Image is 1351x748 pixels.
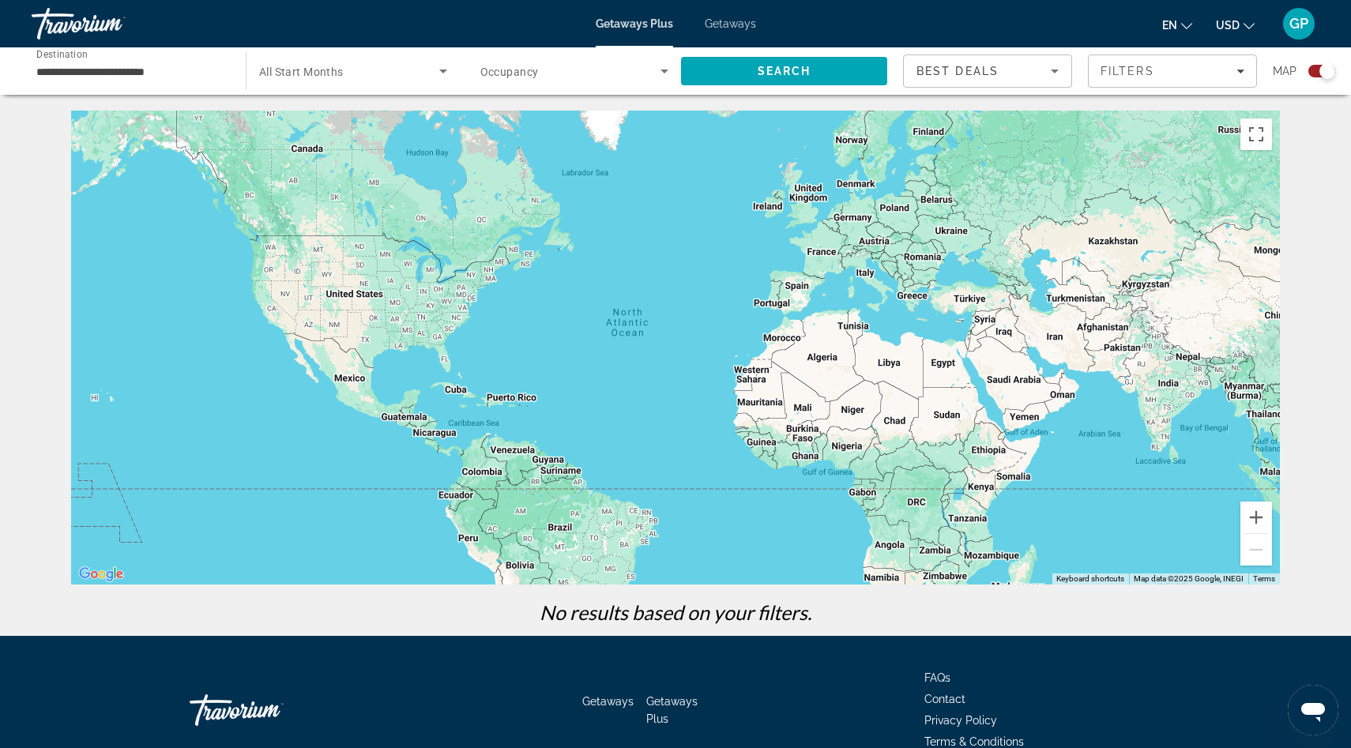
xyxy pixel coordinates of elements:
[75,564,127,584] img: Google
[924,693,965,705] a: Contact
[259,66,344,78] span: All Start Months
[36,62,225,81] input: Select destination
[924,671,950,684] a: FAQs
[681,57,887,85] button: Search
[1088,55,1257,88] button: Filters
[705,17,756,30] a: Getaways
[36,48,88,59] span: Destination
[75,564,127,584] a: Open this area in Google Maps (opens a new window)
[1253,574,1275,583] a: Terms (opens in new tab)
[1240,534,1272,566] button: Zoom out
[1278,7,1319,40] button: User Menu
[1216,13,1255,36] button: Change currency
[1162,19,1177,32] span: en
[1240,118,1272,150] button: Toggle fullscreen view
[63,600,1288,624] p: No results based on your filters.
[596,17,673,30] a: Getaways Plus
[1240,502,1272,533] button: Zoom in
[1289,16,1308,32] span: GP
[1273,60,1296,82] span: Map
[190,686,348,734] a: Go Home
[1056,573,1124,584] button: Keyboard shortcuts
[924,714,997,727] a: Privacy Policy
[1288,685,1338,735] iframe: Button to launch messaging window
[1162,13,1192,36] button: Change language
[1101,65,1154,77] span: Filters
[916,65,999,77] span: Best Deals
[758,65,811,77] span: Search
[924,735,1024,748] a: Terms & Conditions
[916,62,1059,81] mat-select: Sort by
[32,3,190,44] a: Travorium
[646,695,698,725] a: Getaways Plus
[1134,574,1244,583] span: Map data ©2025 Google, INEGI
[480,66,539,78] span: Occupancy
[1216,19,1240,32] span: USD
[582,695,634,708] a: Getaways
